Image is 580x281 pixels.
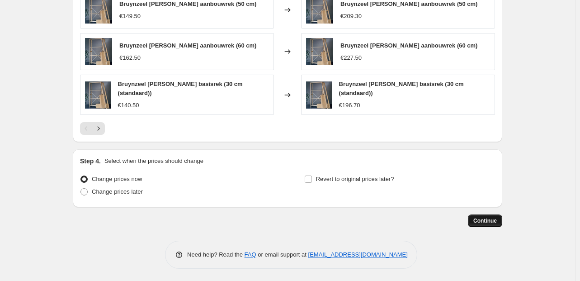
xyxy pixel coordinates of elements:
[308,251,408,258] a: [EMAIL_ADDRESS][DOMAIN_NAME]
[316,176,394,182] span: Revert to original prices later?
[340,0,477,7] span: Bruynzeel [PERSON_NAME] aanbouwrek (50 cm)
[340,12,362,21] div: €209.30
[119,12,141,21] div: €149.50
[92,176,142,182] span: Change prices now
[306,38,333,65] img: brumorek-houten-stelling-product-quickrack_80x.jpg
[80,157,101,166] h2: Step 4.
[85,81,111,109] img: brumorek-houten-stelling-product-quickrack_e6dfcd2b-9e1a-47d0-a875-03906c29b115_80x.jpg
[339,101,360,110] div: €196.70
[340,42,477,49] span: Bruynzeel [PERSON_NAME] aanbouwrek (60 cm)
[119,53,141,62] div: €162.50
[306,81,332,109] img: brumorek-houten-stelling-product-quickrack_e6dfcd2b-9e1a-47d0-a875-03906c29b115_80x.jpg
[187,251,245,258] span: Need help? Read the
[468,214,502,227] button: Continue
[339,81,464,96] span: Bruynzeel [PERSON_NAME] basisrek (30 cm (standaard))
[119,42,256,49] span: Bruynzeel [PERSON_NAME] aanbouwrek (60 cm)
[340,53,362,62] div: €227.50
[92,122,105,135] button: Next
[92,188,143,195] span: Change prices later
[473,217,497,224] span: Continue
[118,81,243,96] span: Bruynzeel [PERSON_NAME] basisrek (30 cm (standaard))
[118,101,139,110] div: €140.50
[80,122,105,135] nav: Pagination
[119,0,256,7] span: Bruynzeel [PERSON_NAME] aanbouwrek (50 cm)
[245,251,256,258] a: FAQ
[85,38,112,65] img: brumorek-houten-stelling-product-quickrack_80x.jpg
[256,251,308,258] span: or email support at
[104,157,203,166] p: Select when the prices should change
